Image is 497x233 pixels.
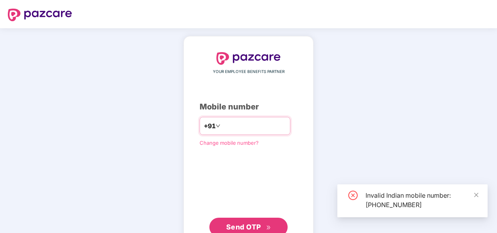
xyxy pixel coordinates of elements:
img: logo [8,9,72,21]
div: Mobile number [200,101,297,113]
span: +91 [204,121,216,131]
span: Send OTP [226,223,261,231]
div: Invalid Indian mobile number: [PHONE_NUMBER] [366,191,478,209]
img: logo [216,52,281,65]
span: down [216,124,220,128]
span: close-circle [348,191,358,200]
span: YOUR EMPLOYEE BENEFITS PARTNER [213,69,285,75]
span: close [474,192,479,198]
span: double-right [266,225,271,230]
a: Change mobile number? [200,140,259,146]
